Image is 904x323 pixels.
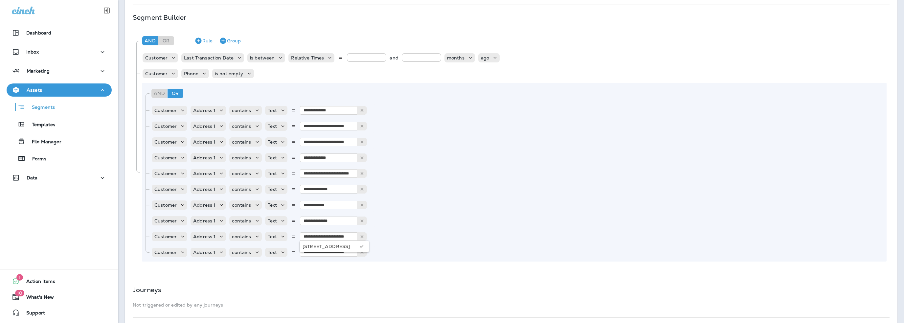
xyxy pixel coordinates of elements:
p: Address 1 [193,187,215,192]
p: Text [268,139,277,145]
p: Relative Times [291,55,324,60]
button: Inbox [7,45,112,58]
p: Address 1 [193,108,215,113]
span: 10 [15,290,24,296]
p: Text [268,218,277,223]
span: What's New [20,294,54,302]
p: Phone [184,71,198,76]
p: Address 1 [193,139,215,145]
p: Text [268,250,277,255]
p: Address 1 [193,202,215,208]
p: Address 1 [193,124,215,129]
button: Dashboard [7,26,112,39]
p: contains [232,139,251,145]
p: Customer [145,55,168,60]
p: contains [232,155,251,160]
p: Text [268,171,277,176]
p: Text [268,202,277,208]
button: Forms [7,151,112,165]
div: Or [158,36,174,45]
p: Text [268,155,277,160]
p: Address 1 [193,218,215,223]
p: Address 1 [193,234,215,239]
button: Support [7,306,112,319]
p: and [390,53,398,62]
span: Support [20,310,45,318]
p: Customer [154,124,177,129]
p: contains [232,124,251,129]
p: Segments [25,104,55,111]
p: Customer [154,202,177,208]
p: Customer [154,171,177,176]
p: months [447,55,464,60]
p: Text [268,124,277,129]
p: Customer [154,250,177,255]
p: contains [232,202,251,208]
p: contains [232,250,251,255]
span: Action Items [20,279,55,287]
p: Dashboard [26,30,51,35]
button: Marketing [7,64,112,78]
p: Templates [25,122,55,128]
p: contains [232,218,251,223]
p: contains [232,108,251,113]
p: Customer [154,234,177,239]
p: contains [232,234,251,239]
p: ago [481,55,489,60]
p: Address 1 [193,171,215,176]
p: Customer [154,187,177,192]
button: Data [7,171,112,184]
div: Or [168,89,183,98]
div: And [142,36,158,45]
p: Data [27,175,38,180]
p: Customer [154,155,177,160]
button: 10What's New [7,290,112,304]
p: Address 1 [193,155,215,160]
p: Text [268,187,277,192]
p: Journeys [133,287,161,292]
button: Segments [7,100,112,114]
button: 1Action Items [7,275,112,288]
p: is between [250,55,275,60]
button: Templates [7,117,112,131]
p: contains [232,187,251,192]
p: Marketing [27,68,50,74]
p: Address 1 [193,250,215,255]
p: File Manager [25,139,61,145]
p: Customer [154,139,177,145]
p: Customer [154,218,177,223]
p: Forms [26,156,46,162]
p: Not triggered or edited by any journeys [133,302,890,308]
button: Collapse Sidebar [98,4,116,17]
button: Group [216,35,243,46]
p: Assets [27,87,42,93]
button: Assets [7,83,112,97]
p: Customer [154,108,177,113]
button: Rule [192,35,215,46]
p: Segment Builder [133,15,186,20]
p: Last Transaction Date [184,55,234,60]
span: 1 [16,274,23,281]
p: is not empty [215,71,243,76]
p: Text [268,108,277,113]
p: Inbox [26,49,39,55]
p: Customer [145,71,168,76]
button: File Manager [7,134,112,148]
div: [STREET_ADDRESS] [303,244,357,249]
p: contains [232,171,251,176]
div: And [151,89,167,98]
p: Text [268,234,277,239]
